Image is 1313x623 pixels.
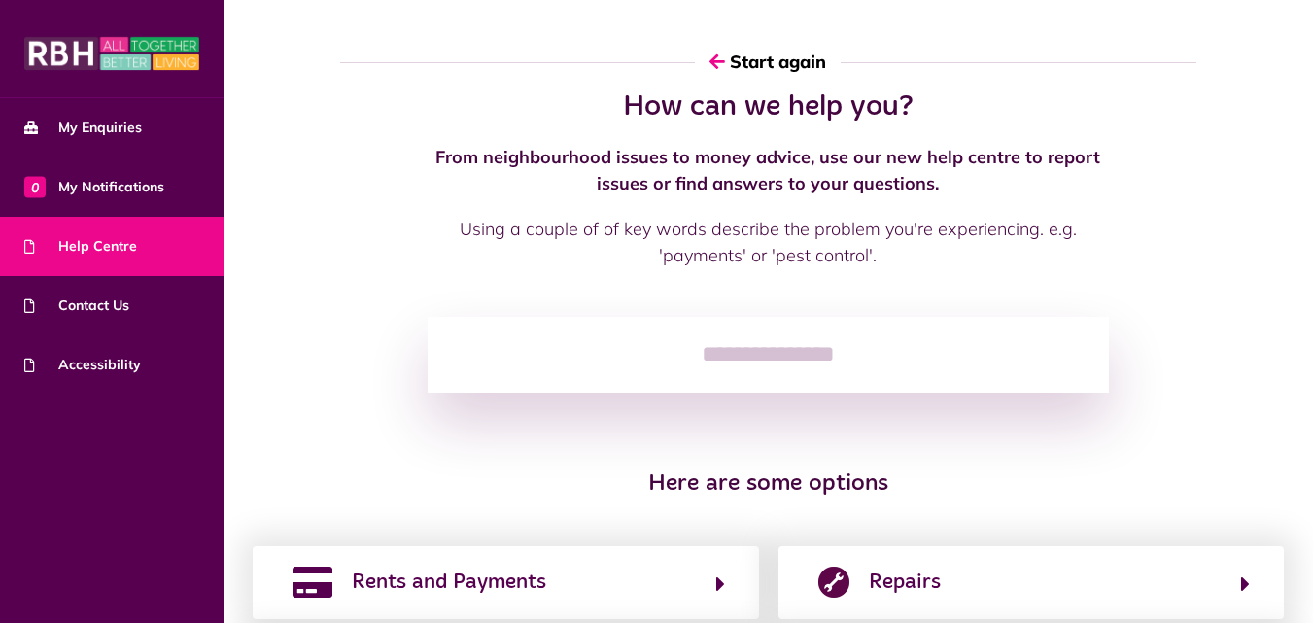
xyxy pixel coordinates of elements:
[428,89,1109,124] h2: How can we help you?
[24,118,142,138] span: My Enquiries
[24,177,164,197] span: My Notifications
[812,566,1251,599] button: Repairs
[818,567,849,598] img: report-repair.png
[24,34,199,73] img: MyRBH
[293,567,332,598] img: rents-payments.png
[695,34,841,89] button: Start again
[352,567,546,598] span: Rents and Payments
[428,216,1109,268] p: Using a couple of of key words describe the problem you're experiencing. e.g. 'payments' or 'pest...
[24,355,141,375] span: Accessibility
[24,295,129,316] span: Contact Us
[287,566,725,599] button: Rents and Payments
[24,236,137,257] span: Help Centre
[435,146,1100,194] strong: From neighbourhood issues to money advice, use our new help centre to report issues or find answe...
[869,567,941,598] span: Repairs
[340,470,1196,499] h3: Here are some options
[24,176,46,197] span: 0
